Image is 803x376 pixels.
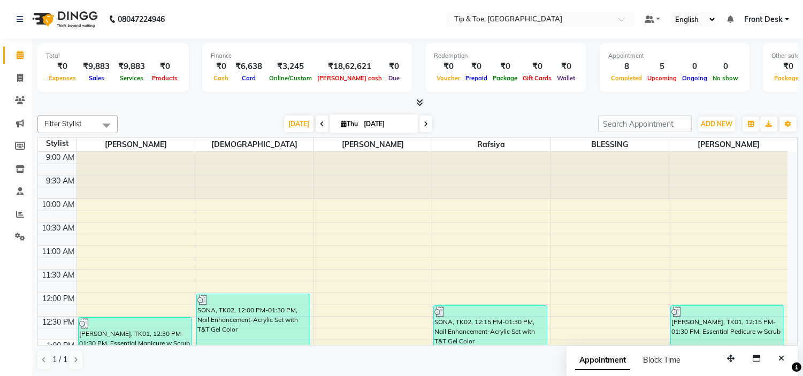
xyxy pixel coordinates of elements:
[434,74,463,82] span: Voucher
[554,60,578,73] div: ₹0
[385,60,403,73] div: ₹0
[149,60,180,73] div: ₹0
[669,138,787,151] span: [PERSON_NAME]
[46,60,79,73] div: ₹0
[645,60,679,73] div: 5
[551,138,669,151] span: BLESSING
[338,120,361,128] span: Thu
[266,74,315,82] span: Online/Custom
[211,51,403,60] div: Finance
[432,138,550,151] span: Rafsiya
[608,74,645,82] span: Completed
[44,340,77,351] div: 1:00 PM
[608,60,645,73] div: 8
[671,306,784,363] div: [PERSON_NAME], TK01, 12:15 PM-01:30 PM, Essential Pedicure w Scrub
[575,351,630,370] span: Appointment
[40,246,77,257] div: 11:00 AM
[434,51,578,60] div: Redemption
[434,60,463,73] div: ₹0
[79,60,114,73] div: ₹9,883
[554,74,578,82] span: Wallet
[701,120,732,128] span: ADD NEW
[40,293,77,304] div: 12:00 PM
[46,74,79,82] span: Expenses
[44,175,77,187] div: 9:30 AM
[710,60,741,73] div: 0
[643,355,680,365] span: Block Time
[463,60,490,73] div: ₹0
[679,74,710,82] span: Ongoing
[211,60,231,73] div: ₹0
[386,74,402,82] span: Due
[490,74,520,82] span: Package
[40,317,77,328] div: 12:30 PM
[698,117,735,132] button: ADD NEW
[40,199,77,210] div: 10:00 AM
[361,116,414,132] input: 2025-09-04
[434,306,547,363] div: SONA, TK02, 12:15 PM-01:30 PM, Nail Enhancement-Acrylic Set with T&T Gel Color
[315,74,385,82] span: [PERSON_NAME] cash
[490,60,520,73] div: ₹0
[195,138,313,151] span: [DEMOGRAPHIC_DATA]
[44,119,82,128] span: Filter Stylist
[52,354,67,365] span: 1 / 1
[608,51,741,60] div: Appointment
[27,4,101,34] img: logo
[79,318,192,363] div: [PERSON_NAME], TK01, 12:30 PM-01:30 PM, Essential Manicure w Scrub
[149,74,180,82] span: Products
[114,60,149,73] div: ₹9,883
[284,116,313,132] span: [DATE]
[197,294,310,363] div: SONA, TK02, 12:00 PM-01:30 PM, Nail Enhancement-Acrylic Set with T&T Gel Color
[679,60,710,73] div: 0
[46,51,180,60] div: Total
[710,74,741,82] span: No show
[38,138,77,149] div: Stylist
[520,74,554,82] span: Gift Cards
[231,60,266,73] div: ₹6,638
[774,350,789,367] button: Close
[744,14,783,25] span: Front Desk
[463,74,490,82] span: Prepaid
[117,74,146,82] span: Services
[118,4,165,34] b: 08047224946
[314,138,432,151] span: [PERSON_NAME]
[77,138,195,151] span: [PERSON_NAME]
[44,152,77,163] div: 9:00 AM
[40,222,77,234] div: 10:30 AM
[315,60,385,73] div: ₹18,62,621
[598,116,692,132] input: Search Appointment
[266,60,315,73] div: ₹3,245
[239,74,258,82] span: Card
[40,270,77,281] div: 11:30 AM
[645,74,679,82] span: Upcoming
[520,60,554,73] div: ₹0
[86,74,107,82] span: Sales
[211,74,231,82] span: Cash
